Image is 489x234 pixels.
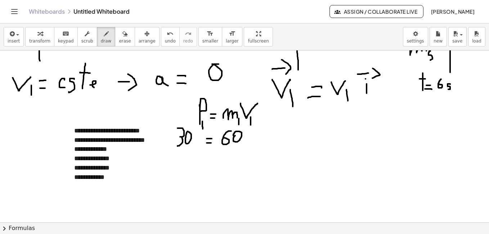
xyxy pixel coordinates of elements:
span: save [452,39,462,44]
button: erase [115,27,135,46]
button: scrub [77,27,97,46]
i: format_size [207,30,214,38]
i: keyboard [62,30,69,38]
button: undoundo [161,27,180,46]
button: settings [403,27,428,46]
button: new [430,27,447,46]
span: larger [226,39,238,44]
i: redo [185,30,192,38]
i: format_size [229,30,235,38]
span: erase [119,39,131,44]
span: undo [165,39,176,44]
span: insert [8,39,20,44]
span: draw [101,39,112,44]
button: draw [97,27,116,46]
span: transform [29,39,50,44]
button: [PERSON_NAME] [425,5,480,18]
button: arrange [135,27,160,46]
span: keypad [58,39,74,44]
button: load [468,27,485,46]
span: redo [183,39,193,44]
button: format_sizesmaller [198,27,222,46]
span: fullscreen [248,39,269,44]
button: redoredo [179,27,197,46]
a: Whiteboards [29,8,65,15]
span: new [434,39,443,44]
i: undo [167,30,174,38]
button: save [448,27,467,46]
span: smaller [202,39,218,44]
button: Assign / Collaborate Live [329,5,423,18]
button: transform [25,27,54,46]
span: arrange [139,39,156,44]
button: Toggle navigation [9,6,20,17]
button: insert [4,27,24,46]
span: Assign / Collaborate Live [336,8,417,15]
button: format_sizelarger [222,27,242,46]
span: load [472,39,481,44]
button: keyboardkeypad [54,27,78,46]
span: settings [407,39,424,44]
button: fullscreen [244,27,273,46]
span: scrub [81,39,93,44]
span: [PERSON_NAME] [431,8,475,15]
